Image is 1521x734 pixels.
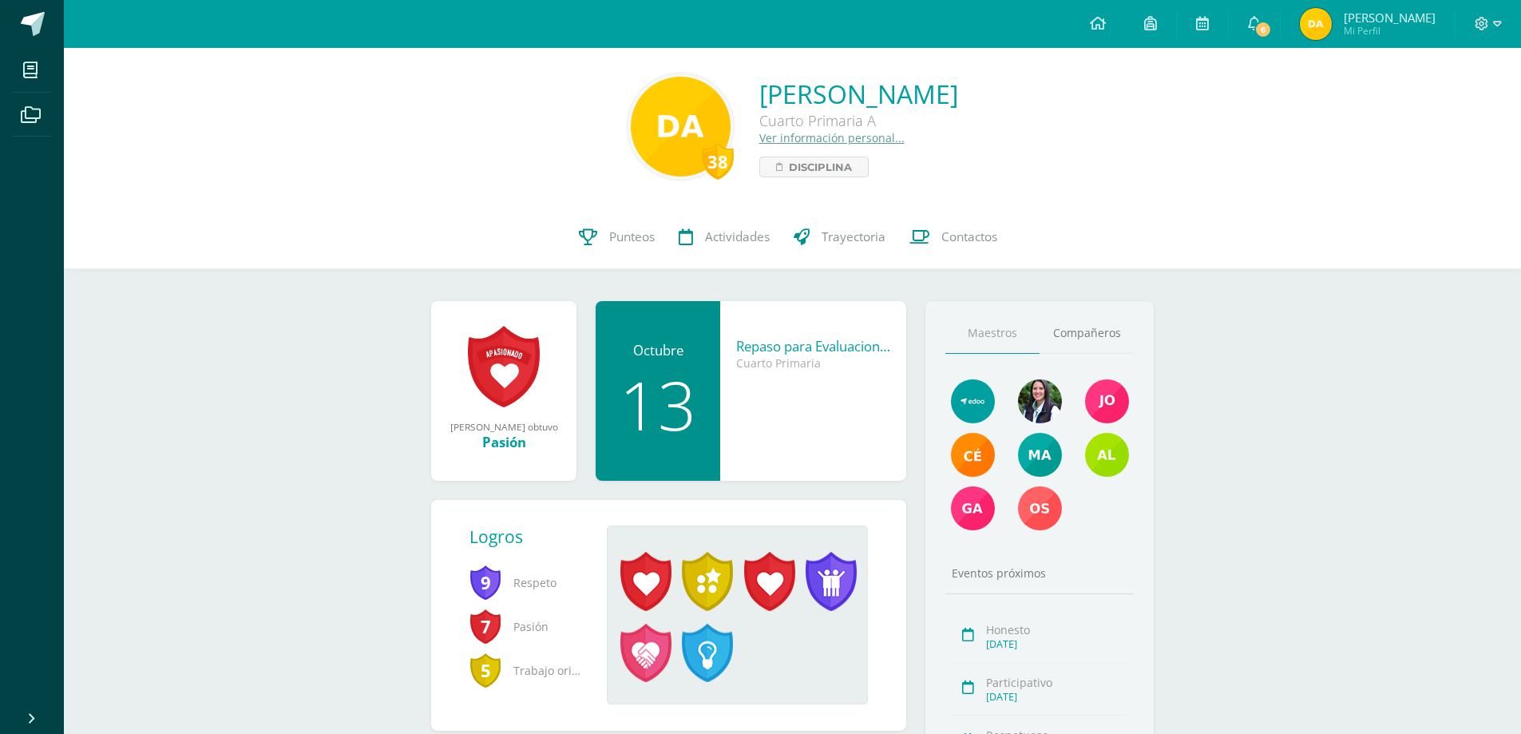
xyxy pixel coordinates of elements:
[705,228,770,245] span: Actividades
[759,130,905,145] a: Ver información personal...
[759,77,958,111] a: [PERSON_NAME]
[897,205,1009,269] a: Contactos
[951,486,995,530] img: 70cc21b8d61c418a4b6ede52432d9ed3.png
[1018,486,1062,530] img: ee938a28e177a3a54d4141a9d3cbdf0a.png
[736,355,890,371] div: Cuarto Primaria
[986,622,1129,637] div: Honesto
[986,690,1129,704] div: [DATE]
[986,637,1129,651] div: [DATE]
[1018,433,1062,477] img: dae3cb812d744fd44f71dc38f1de8a02.png
[759,157,869,177] a: Disciplina
[612,341,704,359] div: Octubre
[667,205,782,269] a: Actividades
[612,371,704,438] div: 13
[447,433,560,451] div: Pasión
[447,420,560,433] div: [PERSON_NAME] obtuvo
[945,313,1040,354] a: Maestros
[986,675,1129,690] div: Participativo
[469,652,501,688] span: 5
[941,228,997,245] span: Contactos
[1254,21,1272,38] span: 6
[736,337,890,355] div: Repaso para Evaluaciones de Cierre - PRIMARIA y SECUNDARIA
[1085,379,1129,423] img: da6272e57f3de7119ddcbb64cb0effc0.png
[469,608,501,645] span: 7
[822,228,885,245] span: Trayectoria
[702,143,734,180] div: 38
[1085,433,1129,477] img: a5b319908f6460bee3aa1a56645396b9.png
[1040,313,1134,354] a: Compañeros
[631,77,731,177] img: defd46b9cce0af9e04f666be22ba86ec.png
[469,649,581,692] span: Trabajo original
[759,111,958,130] div: Cuarto Primaria A
[469,561,581,605] span: Respeto
[789,157,852,177] span: Disciplina
[1344,24,1436,38] span: Mi Perfil
[469,605,581,649] span: Pasión
[1344,10,1436,26] span: [PERSON_NAME]
[945,565,1134,581] div: Eventos próximos
[951,433,995,477] img: 9fe7580334846c559dff5945f0b8902e.png
[609,228,655,245] span: Punteos
[567,205,667,269] a: Punteos
[1300,8,1332,40] img: 375975c282b890254048544a2628109c.png
[469,526,594,548] div: Logros
[951,379,995,423] img: e13555400e539d49a325e37c8b84e82e.png
[469,564,501,601] span: 9
[1018,379,1062,423] img: 8ef08b6ac3b6f0f44f195b2b5e7ed773.png
[782,205,897,269] a: Trayectoria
